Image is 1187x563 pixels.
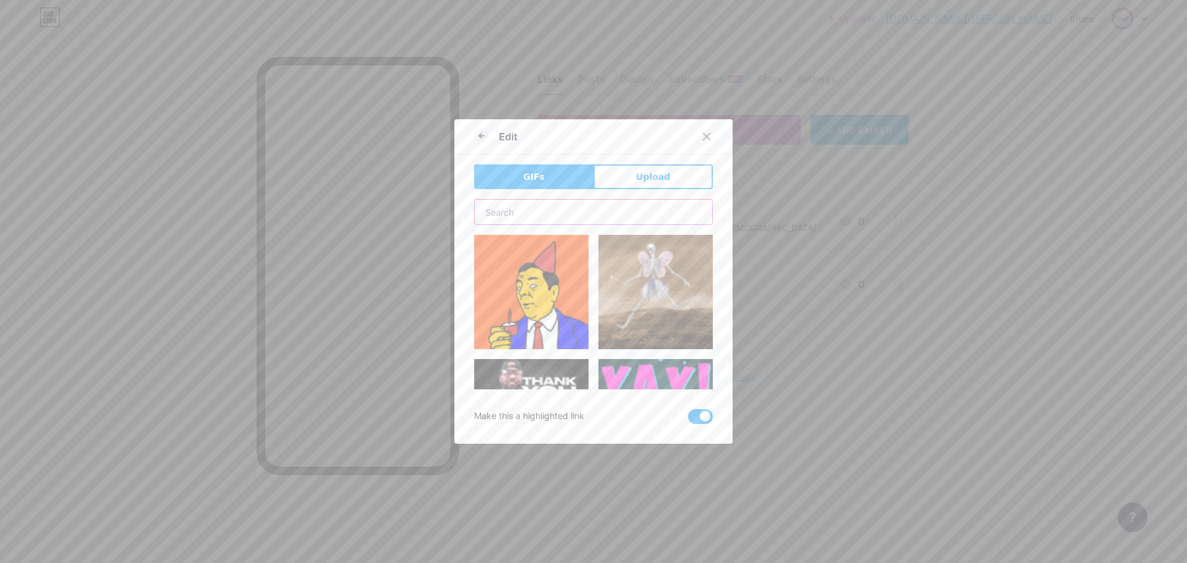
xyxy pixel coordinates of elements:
div: Edit [499,129,517,144]
img: Gihpy [474,235,589,349]
img: Gihpy [474,359,589,446]
img: Gihpy [598,359,713,473]
button: Upload [593,164,713,189]
span: Upload [636,171,670,184]
img: Gihpy [598,235,713,349]
span: GIFs [523,171,545,184]
div: Make this a highlighted link [474,409,584,424]
input: Search [475,200,712,224]
button: GIFs [474,164,593,189]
